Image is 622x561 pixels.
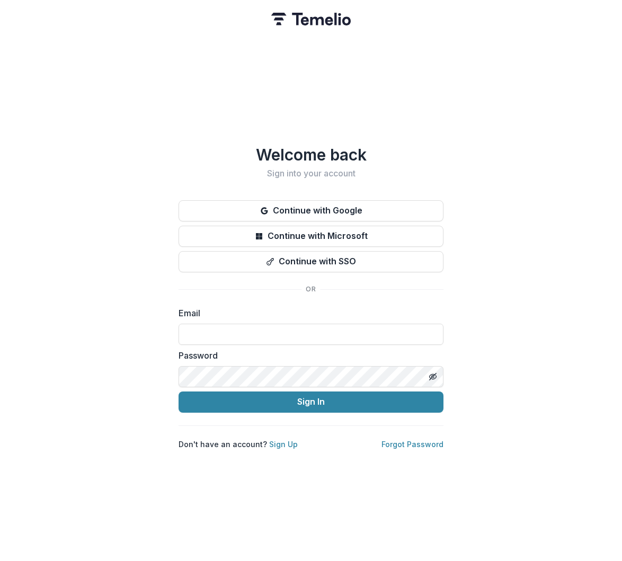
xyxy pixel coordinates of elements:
a: Forgot Password [381,440,443,449]
button: Continue with Google [179,200,443,221]
h2: Sign into your account [179,168,443,179]
button: Sign In [179,391,443,413]
label: Password [179,349,437,362]
h1: Welcome back [179,145,443,164]
label: Email [179,307,437,319]
img: Temelio [271,13,351,25]
button: Continue with Microsoft [179,226,443,247]
button: Continue with SSO [179,251,443,272]
a: Sign Up [269,440,298,449]
button: Toggle password visibility [424,368,441,385]
p: Don't have an account? [179,439,298,450]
